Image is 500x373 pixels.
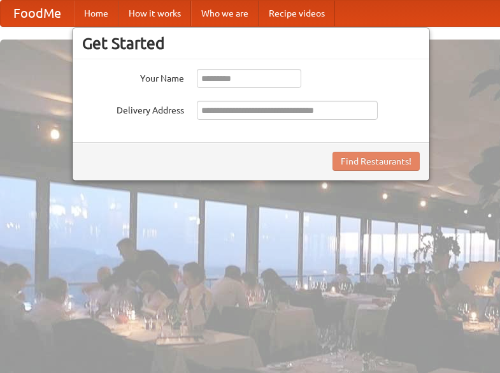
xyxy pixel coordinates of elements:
[118,1,191,26] a: How it works
[82,34,420,53] h3: Get Started
[191,1,259,26] a: Who we are
[74,1,118,26] a: Home
[332,152,420,171] button: Find Restaurants!
[1,1,74,26] a: FoodMe
[82,69,184,85] label: Your Name
[82,101,184,117] label: Delivery Address
[259,1,335,26] a: Recipe videos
